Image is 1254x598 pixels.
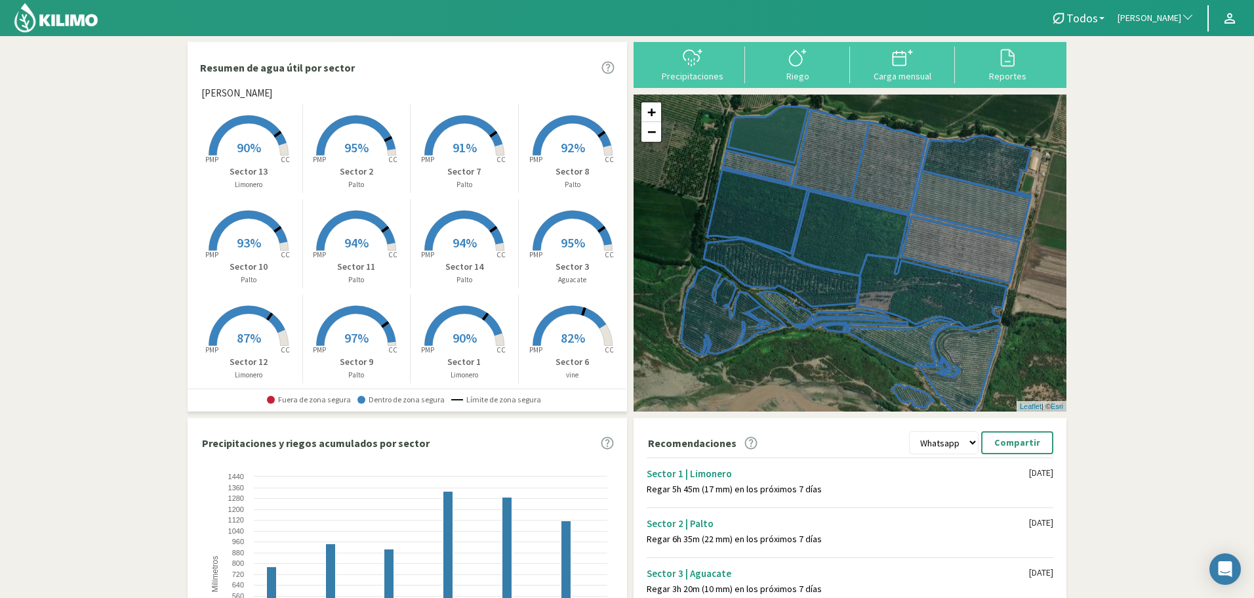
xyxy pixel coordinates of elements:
[389,250,398,259] tspan: CC
[1029,467,1053,479] div: [DATE]
[421,155,434,164] tspan: PMP
[854,72,951,81] div: Carga mensual
[641,102,661,122] a: Zoom in
[519,355,627,369] p: Sector 6
[1066,11,1098,25] span: Todos
[411,179,518,190] p: Palto
[647,484,1029,495] div: Regar 5h 45m (17 mm) en los próximos 7 días
[281,345,290,354] tspan: CC
[647,517,1029,530] div: Sector 2 | Palto
[228,527,244,535] text: 1040
[303,260,411,274] p: Sector 11
[421,345,434,354] tspan: PMP
[228,516,244,524] text: 1120
[411,370,518,381] p: Limonero
[281,155,290,164] tspan: CC
[647,584,1029,595] div: Regar 3h 20m (10 mm) en los próximos 7 días
[205,155,218,164] tspan: PMP
[648,435,737,451] p: Recomendaciones
[389,345,398,354] tspan: CC
[647,467,1029,480] div: Sector 1 | Limonero
[1020,402,1042,410] a: Leaflet
[232,581,244,589] text: 640
[228,484,244,492] text: 1360
[195,274,302,286] p: Palto
[267,395,351,404] span: Fuera de zona segura
[232,549,244,557] text: 880
[357,395,445,404] span: Dentro de zona segura
[1051,402,1063,410] a: Esri
[496,155,506,164] tspan: CC
[228,505,244,513] text: 1200
[519,260,627,274] p: Sector 3
[561,330,585,346] span: 82%
[232,538,244,545] text: 960
[453,139,477,156] span: 91%
[237,234,261,251] span: 93%
[228,494,244,502] text: 1280
[195,260,302,274] p: Sector 10
[228,473,244,481] text: 1440
[955,47,1060,81] button: Reportes
[344,330,369,346] span: 97%
[411,355,518,369] p: Sector 1
[529,155,542,164] tspan: PMP
[303,370,411,381] p: Palto
[421,250,434,259] tspan: PMP
[195,370,302,381] p: Limonero
[959,72,1056,81] div: Reportes
[237,139,261,156] span: 90%
[981,431,1053,454] button: Compartir
[13,2,99,33] img: Kilimo
[303,165,411,179] p: Sector 2
[561,139,585,156] span: 92%
[496,345,506,354] tspan: CC
[202,435,430,451] p: Precipitaciones y riegos acumulados por sector
[303,179,411,190] p: Palto
[313,250,326,259] tspan: PMP
[411,260,518,274] p: Sector 14
[195,179,302,190] p: Limonero
[850,47,955,81] button: Carga mensual
[453,330,477,346] span: 90%
[205,250,218,259] tspan: PMP
[1029,517,1053,528] div: [DATE]
[303,355,411,369] p: Sector 9
[281,250,290,259] tspan: CC
[519,370,627,381] p: vine
[200,60,355,75] p: Resumen de agua útil por sector
[605,155,614,164] tspan: CC
[1029,567,1053,578] div: [DATE]
[1017,401,1066,412] div: | ©
[640,47,745,81] button: Precipitaciones
[529,250,542,259] tspan: PMP
[745,47,850,81] button: Riego
[451,395,541,404] span: Límite de zona segura
[453,234,477,251] span: 94%
[994,435,1040,450] p: Compartir
[411,274,518,286] p: Palto
[344,234,369,251] span: 94%
[195,165,302,179] p: Sector 13
[519,274,627,286] p: Aguacate
[605,250,614,259] tspan: CC
[389,155,398,164] tspan: CC
[411,165,518,179] p: Sector 7
[641,122,661,142] a: Zoom out
[1209,553,1241,585] div: Open Intercom Messenger
[749,72,846,81] div: Riego
[519,179,627,190] p: Palto
[211,556,220,592] text: Milímetros
[647,567,1029,580] div: Sector 3 | Aguacate
[344,139,369,156] span: 95%
[647,534,1029,545] div: Regar 6h 35m (22 mm) en los próximos 7 días
[205,345,218,354] tspan: PMP
[313,345,326,354] tspan: PMP
[313,155,326,164] tspan: PMP
[605,345,614,354] tspan: CC
[303,274,411,286] p: Palto
[1118,12,1181,25] span: [PERSON_NAME]
[561,234,585,251] span: 95%
[237,330,261,346] span: 87%
[1111,4,1201,33] button: [PERSON_NAME]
